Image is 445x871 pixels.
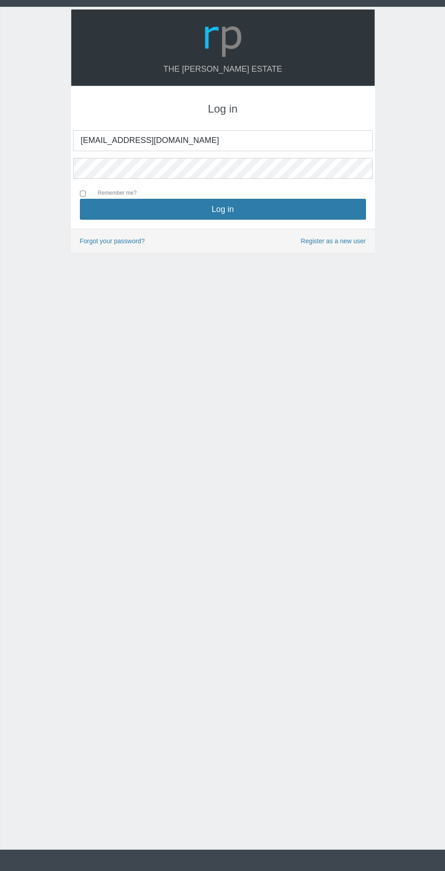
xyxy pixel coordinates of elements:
h4: The [PERSON_NAME] Estate [80,65,366,74]
input: Your Email [73,130,373,151]
label: Remember me? [89,189,137,199]
img: Logo [201,16,245,60]
button: Log in [80,199,366,220]
h3: Log in [80,103,366,115]
a: Forgot your password? [80,237,145,245]
a: Register as a new user [301,236,366,246]
input: Remember me? [80,191,86,197]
